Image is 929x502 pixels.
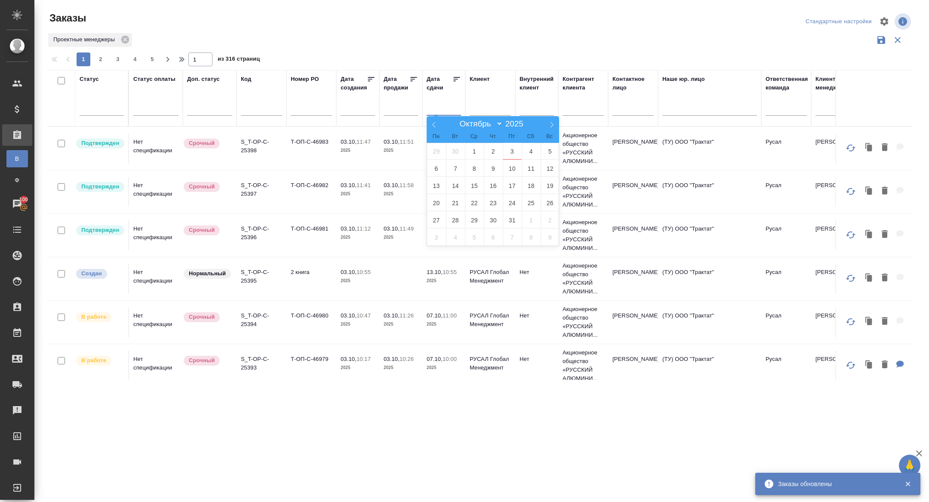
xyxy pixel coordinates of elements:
span: Настроить таблицу [874,11,895,32]
span: Октябрь 11, 2025 [522,160,541,177]
div: Статус оплаты [133,75,175,83]
button: Обновить [840,138,861,158]
span: Октябрь 19, 2025 [541,177,560,194]
p: 03.10, [341,182,357,188]
div: Выставляется автоматически, если на указанный объем услуг необходимо больше времени в стандартном... [183,181,232,193]
div: Дата сдачи [427,75,452,92]
p: 11:47 [357,139,371,145]
td: Нет спецификации [129,264,183,294]
td: (ТУ) ООО "Трактат" [658,133,761,163]
td: [PERSON_NAME] [811,264,861,294]
td: Нет спецификации [129,177,183,207]
td: (ТУ) ООО "Трактат" [658,264,761,294]
p: 2025 [384,363,418,372]
td: Русал [761,133,811,163]
p: 11:12 [357,225,371,232]
span: Октябрь 21, 2025 [446,194,465,211]
div: Выставляется автоматически, если на указанный объем услуг необходимо больше времени в стандартном... [183,138,232,149]
a: В [6,150,28,167]
span: Октябрь 20, 2025 [427,194,446,211]
td: Нет спецификации [129,133,183,163]
td: Нет спецификации [129,307,183,337]
p: 2025 [341,233,375,242]
div: Выставляет КМ после уточнения всех необходимых деталей и получения согласия клиента на запуск. С ... [75,225,124,236]
p: Срочный [189,182,215,191]
button: 3 [111,52,125,66]
p: 2025 [341,320,375,329]
p: 2025 [384,146,418,155]
span: Сентябрь 30, 2025 [446,143,465,160]
td: Русал [761,264,811,294]
div: Доп. статус [187,75,220,83]
p: Срочный [189,356,215,365]
td: [PERSON_NAME] [608,307,658,337]
span: Ноябрь 6, 2025 [484,229,503,246]
p: РУСАЛ Глобал Менеджмент [470,355,511,372]
span: Ф [11,176,24,185]
div: Дата продажи [384,75,409,92]
p: Акционерное общество «РУССКИЙ АЛЮМИНИ... [563,305,604,339]
p: Подтвержден [81,226,119,234]
p: Проектные менеджеры [53,35,118,44]
input: Год [503,119,530,129]
td: 2 книга [286,264,336,294]
span: 3 [111,55,125,64]
td: [PERSON_NAME] [811,177,861,207]
p: Создан [81,269,102,278]
button: Удалить [877,182,892,200]
span: Октябрь 1, 2025 [465,143,484,160]
div: Клиент [470,75,489,83]
span: Ноябрь 8, 2025 [522,229,541,246]
div: Внутренний клиент [520,75,554,92]
td: [PERSON_NAME] [608,351,658,381]
td: Русал [761,177,811,207]
span: Октябрь 16, 2025 [484,177,503,194]
span: Октябрь 27, 2025 [427,212,446,228]
p: 03.10, [341,356,357,362]
p: 10:00 [443,356,457,362]
p: Срочный [189,226,215,234]
div: Контрагент клиента [563,75,604,92]
div: Выставляется автоматически при создании заказа [75,268,124,280]
p: 2025 [341,363,375,372]
select: Month [455,119,503,129]
td: Нет спецификации [129,220,183,250]
p: 07.10, [427,356,443,362]
p: 2025 [427,320,461,329]
span: Октябрь 7, 2025 [446,160,465,177]
span: Октябрь 13, 2025 [427,177,446,194]
span: Октябрь 14, 2025 [446,177,465,194]
span: Октябрь 25, 2025 [522,194,541,211]
button: 2 [94,52,108,66]
p: 2025 [384,190,418,198]
p: S_T-OP-C-25397 [241,181,282,198]
div: Дата создания [341,75,367,92]
a: 100 [2,193,32,215]
span: Октябрь 22, 2025 [465,194,484,211]
div: Контактное лицо [612,75,654,92]
td: [PERSON_NAME] [811,220,861,250]
span: Пн [427,134,446,139]
td: (ТУ) ООО "Трактат" [658,307,761,337]
td: Русал [761,351,811,381]
button: Удалить [877,226,892,243]
div: Клиентские менеджеры [815,75,857,92]
p: 2025 [427,363,461,372]
td: Т-ОП-С-46982 [286,177,336,207]
p: 10:17 [357,356,371,362]
p: 03.10, [384,182,400,188]
p: 03.10, [341,312,357,319]
button: Удалить [877,269,892,287]
span: Пт [502,134,521,139]
button: Обновить [840,225,861,245]
div: Ответственная команда [766,75,808,92]
p: 11:51 [400,139,414,145]
button: 4 [128,52,142,66]
p: РУСАЛ Глобал Менеджмент [470,311,511,329]
button: Клонировать [861,139,877,157]
p: 2025 [341,277,375,285]
p: 10:55 [357,269,371,275]
button: 🙏 [899,455,920,476]
span: Сб [521,134,540,139]
div: Заказы обновлены [778,480,892,488]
